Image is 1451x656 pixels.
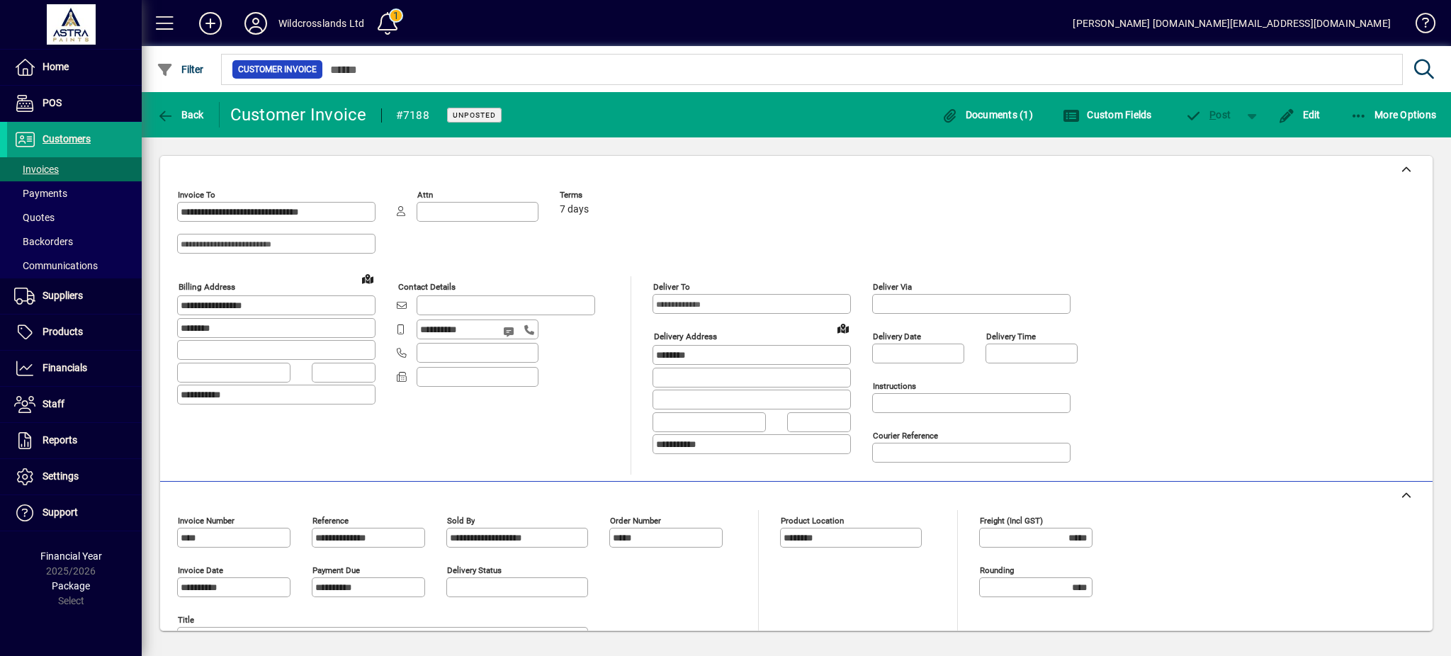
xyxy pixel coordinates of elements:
span: Financial Year [40,550,102,562]
span: Quotes [14,212,55,223]
mat-label: Invoice To [178,190,215,200]
a: Suppliers [7,278,142,314]
a: Staff [7,387,142,422]
a: Invoices [7,157,142,181]
mat-label: Delivery date [873,332,921,341]
span: Terms [560,191,645,200]
span: Financials [43,362,87,373]
mat-label: Delivery status [447,565,502,575]
span: Package [52,580,90,592]
button: Back [153,102,208,128]
a: POS [7,86,142,121]
button: Post [1178,102,1238,128]
span: 7 days [560,204,589,215]
mat-label: Instructions [873,381,916,391]
span: ost [1185,109,1231,120]
a: Knowledge Base [1405,3,1433,49]
span: Customers [43,133,91,145]
mat-label: Payment due [312,565,360,575]
span: Unposted [453,111,496,120]
button: Add [188,11,233,36]
button: Profile [233,11,278,36]
app-page-header-button: Back [142,102,220,128]
span: Invoices [14,164,59,175]
span: Backorders [14,236,73,247]
span: Staff [43,398,64,409]
button: Documents (1) [937,102,1037,128]
a: Payments [7,181,142,205]
a: Backorders [7,230,142,254]
mat-label: Courier Reference [873,431,938,441]
button: Custom Fields [1059,102,1156,128]
span: Reports [43,434,77,446]
div: Wildcrosslands Ltd [278,12,364,35]
span: Communications [14,260,98,271]
span: Products [43,326,83,337]
a: Financials [7,351,142,386]
mat-label: Order number [610,516,661,526]
span: Customer Invoice [238,62,317,77]
a: Reports [7,423,142,458]
span: POS [43,97,62,108]
span: Filter [157,64,204,75]
div: #7188 [396,104,429,127]
a: Communications [7,254,142,278]
a: Products [7,315,142,350]
span: Home [43,61,69,72]
mat-label: Rounding [980,565,1014,575]
div: Customer Invoice [230,103,367,126]
mat-label: Deliver via [873,282,912,292]
mat-label: Reference [312,516,349,526]
span: Suppliers [43,290,83,301]
span: Back [157,109,204,120]
mat-label: Attn [417,190,433,200]
div: [PERSON_NAME] [DOMAIN_NAME][EMAIL_ADDRESS][DOMAIN_NAME] [1073,12,1391,35]
span: Support [43,507,78,518]
a: Home [7,50,142,85]
span: Documents (1) [941,109,1033,120]
mat-label: Invoice date [178,565,223,575]
a: Settings [7,459,142,494]
a: View on map [832,317,854,339]
span: Edit [1278,109,1321,120]
button: Send SMS [493,315,527,349]
a: Support [7,495,142,531]
span: Payments [14,188,67,199]
a: View on map [356,267,379,290]
span: Settings [43,470,79,482]
mat-label: Title [178,615,194,625]
mat-label: Sold by [447,516,475,526]
mat-label: Product location [781,516,844,526]
mat-label: Delivery time [986,332,1036,341]
mat-label: Invoice number [178,516,235,526]
span: P [1209,109,1216,120]
button: Filter [153,57,208,82]
mat-label: Freight (incl GST) [980,516,1043,526]
span: Custom Fields [1063,109,1152,120]
button: Edit [1275,102,1324,128]
span: More Options [1350,109,1437,120]
button: More Options [1347,102,1440,128]
a: Quotes [7,205,142,230]
mat-label: Deliver To [653,282,690,292]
